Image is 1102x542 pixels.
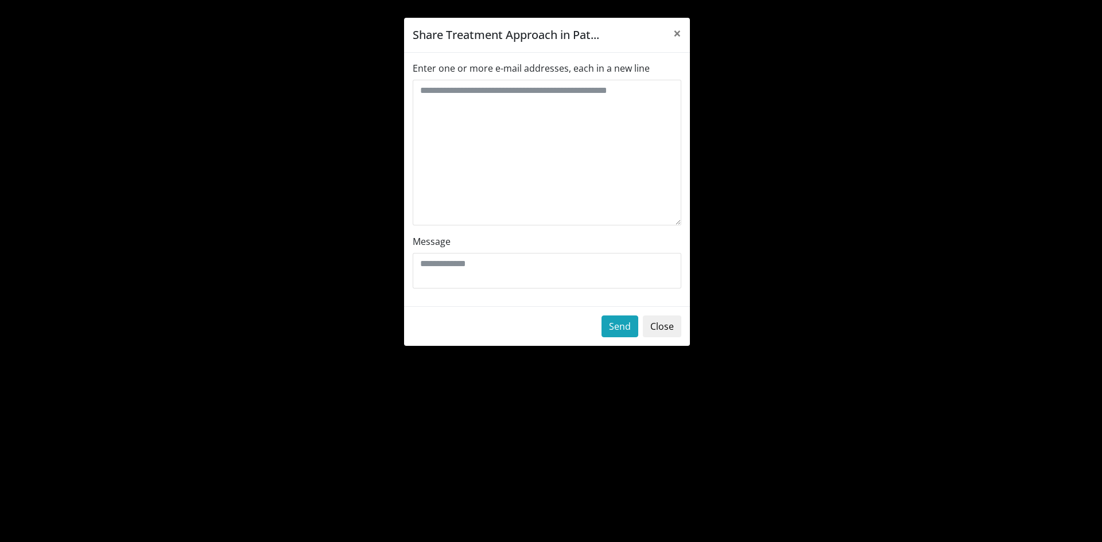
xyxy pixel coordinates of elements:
h5: Share Treatment Approach in Pat... [413,26,599,44]
label: Message [413,235,451,248]
span: × [673,24,681,42]
button: Send [602,315,638,337]
button: Close [643,315,681,337]
label: Enter one or more e-mail addresses, each in a new line [413,61,650,75]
